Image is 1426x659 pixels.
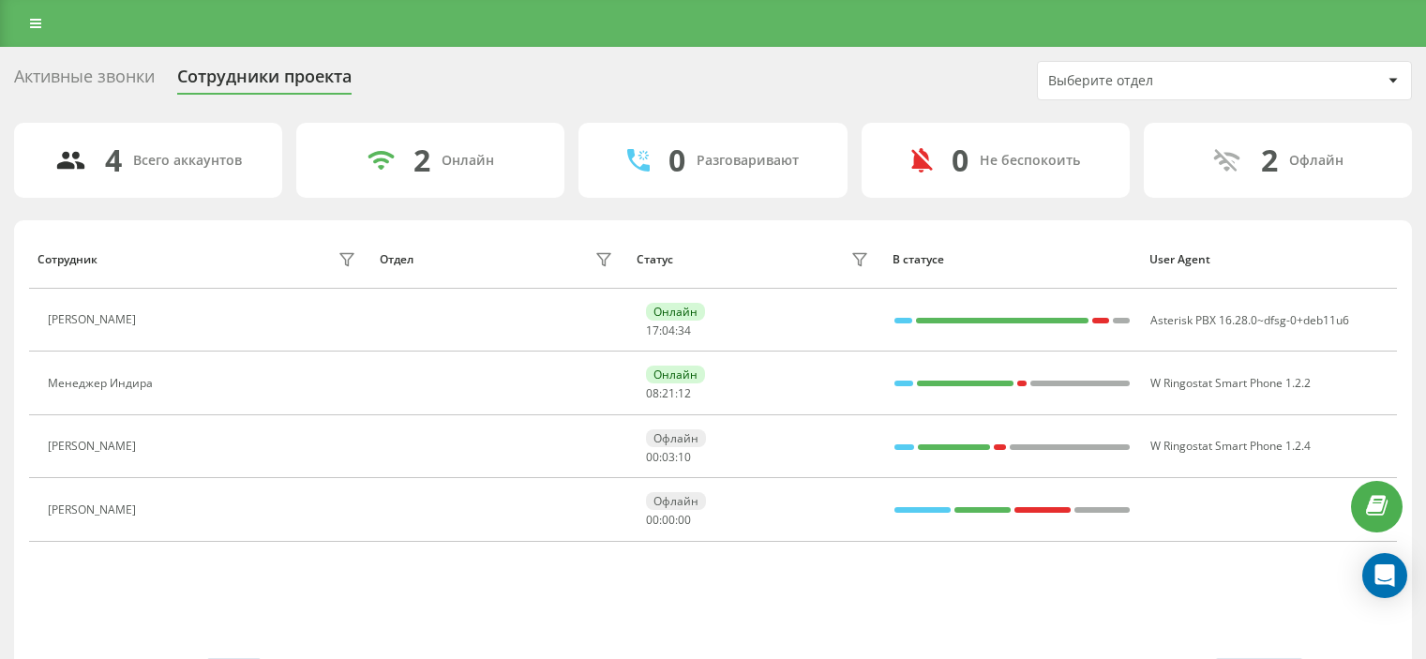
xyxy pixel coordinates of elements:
[413,142,430,178] div: 2
[697,153,799,169] div: Разговаривают
[1149,253,1388,266] div: User Agent
[1150,312,1349,328] span: Asterisk PBX 16.28.0~dfsg-0+deb11u6
[646,366,705,383] div: Онлайн
[662,385,675,401] span: 21
[678,385,691,401] span: 12
[646,449,659,465] span: 00
[380,253,413,266] div: Отдел
[1289,153,1343,169] div: Офлайн
[646,451,691,464] div: : :
[133,153,242,169] div: Всего аккаунтов
[38,253,98,266] div: Сотрудник
[48,503,141,517] div: [PERSON_NAME]
[646,387,691,400] div: : :
[678,449,691,465] span: 10
[1261,142,1278,178] div: 2
[980,153,1080,169] div: Не беспокоить
[48,377,158,390] div: Менеджер Индира
[646,322,659,338] span: 17
[1150,375,1311,391] span: W Ringostat Smart Phone 1.2.2
[105,142,122,178] div: 4
[14,67,155,96] div: Активные звонки
[177,67,352,96] div: Сотрудники проекта
[1048,73,1272,89] div: Выберите отдел
[48,440,141,453] div: [PERSON_NAME]
[893,253,1132,266] div: В статусе
[442,153,494,169] div: Онлайн
[646,429,706,447] div: Офлайн
[646,514,691,527] div: : :
[1362,553,1407,598] div: Open Intercom Messenger
[662,512,675,528] span: 00
[646,492,706,510] div: Офлайн
[48,313,141,326] div: [PERSON_NAME]
[662,449,675,465] span: 03
[678,322,691,338] span: 34
[637,253,673,266] div: Статус
[662,322,675,338] span: 04
[646,512,659,528] span: 00
[668,142,685,178] div: 0
[952,142,968,178] div: 0
[1150,438,1311,454] span: W Ringostat Smart Phone 1.2.4
[646,303,705,321] div: Онлайн
[646,324,691,337] div: : :
[646,385,659,401] span: 08
[678,512,691,528] span: 00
